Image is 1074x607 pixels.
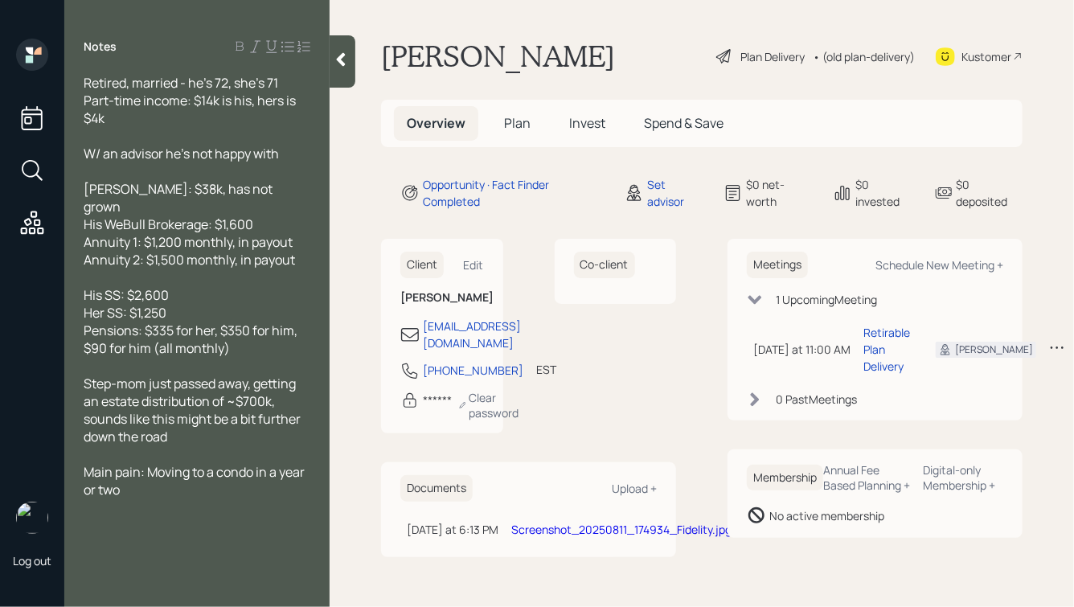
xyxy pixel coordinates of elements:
[84,463,307,498] span: Main pain: Moving to a condo in a year or two
[776,291,877,308] div: 1 Upcoming Meeting
[84,145,279,162] span: W/ an advisor he's not happy with
[569,114,605,132] span: Invest
[511,522,732,537] a: Screenshot_20250811_174934_Fidelity.jpg
[84,74,298,127] span: Retired, married - he's 72, she's 71 Part-time income: $14k is his, hers is $4k
[769,507,884,524] div: No active membership
[863,324,910,375] div: Retirable Plan Delivery
[955,342,1033,357] div: [PERSON_NAME]
[740,48,805,65] div: Plan Delivery
[924,462,1003,493] div: Digital-only Membership +
[612,481,657,496] div: Upload +
[747,465,823,491] h6: Membership
[423,318,521,351] div: [EMAIL_ADDRESS][DOMAIN_NAME]
[747,252,808,278] h6: Meetings
[647,176,704,210] div: Set advisor
[423,362,523,379] div: [PHONE_NUMBER]
[400,252,444,278] h6: Client
[536,361,556,378] div: EST
[776,391,857,408] div: 0 Past Meeting s
[855,176,915,210] div: $0 invested
[504,114,531,132] span: Plan
[813,48,915,65] div: • (old plan-delivery)
[84,180,295,269] span: [PERSON_NAME]: $38k, has not grown His WeBull Brokerage: $1,600 Annuity 1: $1,200 monthly, in pay...
[875,257,1003,273] div: Schedule New Meeting +
[84,375,303,445] span: Step-mom just passed away, getting an estate distribution of ~$700k, sounds like this might be a ...
[458,390,523,420] div: Clear password
[84,39,117,55] label: Notes
[464,257,484,273] div: Edit
[746,176,814,210] div: $0 net-worth
[400,475,473,502] h6: Documents
[644,114,724,132] span: Spend & Save
[957,176,1023,210] div: $0 deposited
[407,521,498,538] div: [DATE] at 6:13 PM
[423,176,605,210] div: Opportunity · Fact Finder Completed
[400,291,484,305] h6: [PERSON_NAME]
[16,502,48,534] img: hunter_neumayer.jpg
[823,462,911,493] div: Annual Fee Based Planning +
[13,553,51,568] div: Log out
[84,286,300,357] span: His SS: $2,600 Her SS: $1,250 Pensions: $335 for her, $350 for him, $90 for him (all monthly)
[753,341,851,358] div: [DATE] at 11:00 AM
[574,252,635,278] h6: Co-client
[961,48,1011,65] div: Kustomer
[407,114,465,132] span: Overview
[381,39,615,74] h1: [PERSON_NAME]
